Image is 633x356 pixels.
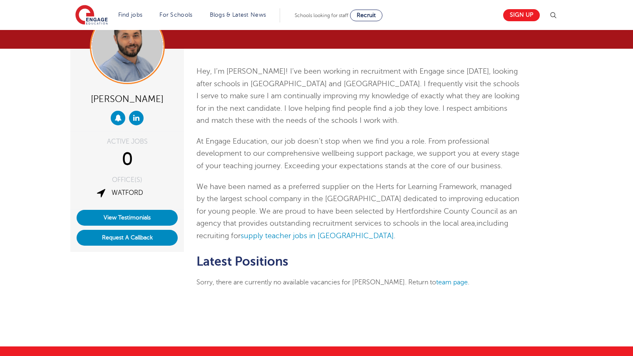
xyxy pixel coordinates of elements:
[112,189,143,197] a: Watford
[196,277,521,288] p: Sorry, there are currently no available vacancies for [PERSON_NAME]. Return to .
[77,138,178,145] div: ACTIVE JOBS
[196,254,521,269] h2: Latest Positions
[196,137,519,170] span: At Engage Education, our job doesn’t stop when we find you a role. From professional development ...
[295,12,348,18] span: Schools looking for staff
[77,210,178,226] a: View Testimonials
[196,67,519,124] span: Hey, I’m [PERSON_NAME]! I’ve been working in recruitment with Engage since [DATE], looking after ...
[436,279,468,286] a: team page
[350,10,382,21] a: Recruit
[210,12,266,18] a: Blogs & Latest News
[77,177,178,183] div: OFFICE(S)
[77,149,178,170] div: 0
[475,219,477,227] span: ,
[241,232,394,240] a: supply teacher jobs in [GEOGRAPHIC_DATA]
[77,90,178,107] div: [PERSON_NAME]
[503,9,540,21] a: Sign up
[196,182,519,240] span: We have been named as a preferred supplier on the Herts for Learning Framework, managed by the la...
[196,219,508,240] span: including recruiting for .
[75,5,108,26] img: Engage Education
[77,230,178,246] button: Request A Callback
[118,12,143,18] a: Find jobs
[159,12,192,18] a: For Schools
[357,12,376,18] span: Recruit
